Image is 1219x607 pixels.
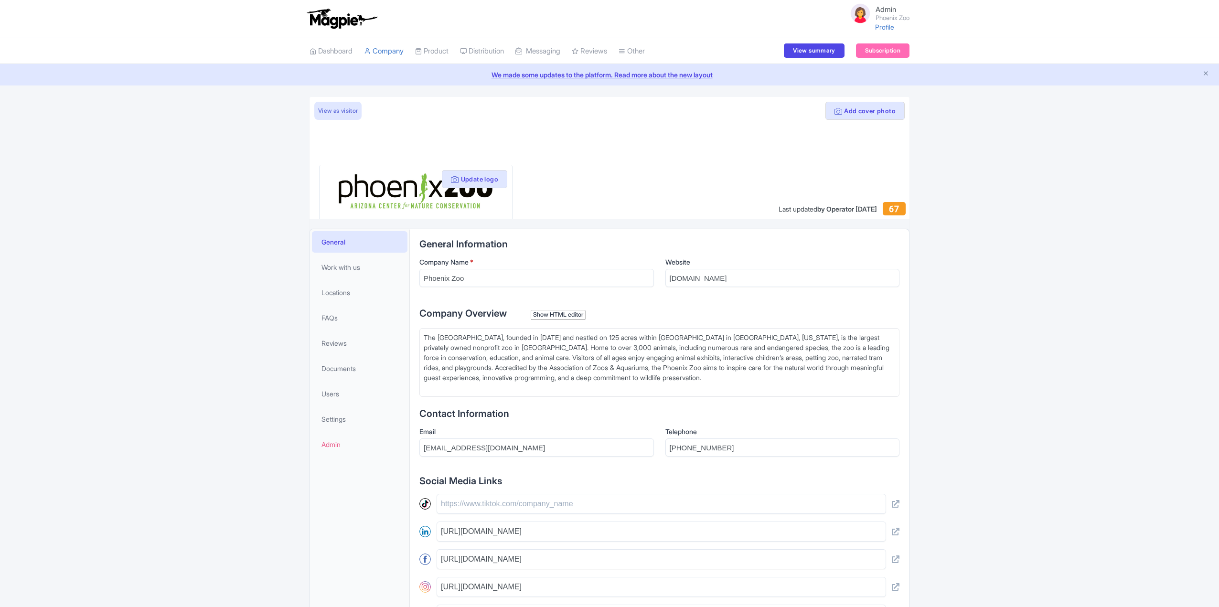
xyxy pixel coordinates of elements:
[419,476,899,486] h2: Social Media Links
[876,15,909,21] small: Phoenix Zoo
[424,332,895,393] div: The [GEOGRAPHIC_DATA], founded in [DATE] and nestled on 125 acres within [GEOGRAPHIC_DATA] in [GE...
[419,239,899,249] h2: General Information
[321,262,360,272] span: Work with us
[312,231,407,253] a: General
[843,2,909,25] a: Admin Phoenix Zoo
[321,389,339,399] span: Users
[305,8,379,29] img: logo-ab69f6fb50320c5b225c76a69d11143b.png
[515,38,560,64] a: Messaging
[321,237,345,247] span: General
[619,38,645,64] a: Other
[779,204,877,214] div: Last updated
[875,23,894,31] a: Profile
[321,414,346,424] span: Settings
[442,170,507,188] button: Update logo
[784,43,844,58] a: View summary
[876,5,896,14] span: Admin
[419,554,431,565] img: facebook-round-01-50ddc191f871d4ecdbe8252d2011563a.svg
[437,522,886,542] input: https://www.linkedin.com/company/name
[310,38,353,64] a: Dashboard
[419,408,899,419] h2: Contact Information
[419,427,436,436] span: Email
[419,581,431,593] img: instagram-round-01-d873700d03cfe9216e9fb2676c2aa726.svg
[437,549,886,569] input: https://www.facebook.com/company_name
[339,173,492,211] img: phoenix-zoo.jpg
[419,258,469,266] span: Company Name
[817,205,877,213] span: by Operator [DATE]
[849,2,872,25] img: avatar_key_member-9c1dde93af8b07d7383eb8b5fb890c87.png
[856,43,909,58] a: Subscription
[321,338,347,348] span: Reviews
[419,308,507,319] span: Company Overview
[312,358,407,379] a: Documents
[321,439,341,449] span: Admin
[415,38,449,64] a: Product
[314,102,362,120] a: View as visitor
[419,498,431,510] img: tiktok-round-01-ca200c7ba8d03f2cade56905edf8567d.svg
[531,310,586,320] div: Show HTML editor
[1202,69,1209,80] button: Close announcement
[889,204,899,214] span: 67
[312,307,407,329] a: FAQs
[321,363,356,373] span: Documents
[312,434,407,455] a: Admin
[437,494,886,514] input: https://www.tiktok.com/company_name
[321,313,338,323] span: FAQs
[460,38,504,64] a: Distribution
[665,258,690,266] span: Website
[437,577,886,597] input: https://www.instagram.com/company_name
[825,102,905,120] button: Add cover photo
[312,256,407,278] a: Work with us
[312,332,407,354] a: Reviews
[665,427,697,436] span: Telephone
[364,38,404,64] a: Company
[312,408,407,430] a: Settings
[572,38,607,64] a: Reviews
[6,70,1213,80] a: We made some updates to the platform. Read more about the new layout
[321,288,350,298] span: Locations
[419,526,431,537] img: linkedin-round-01-4bc9326eb20f8e88ec4be7e8773b84b7.svg
[312,282,407,303] a: Locations
[312,383,407,405] a: Users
